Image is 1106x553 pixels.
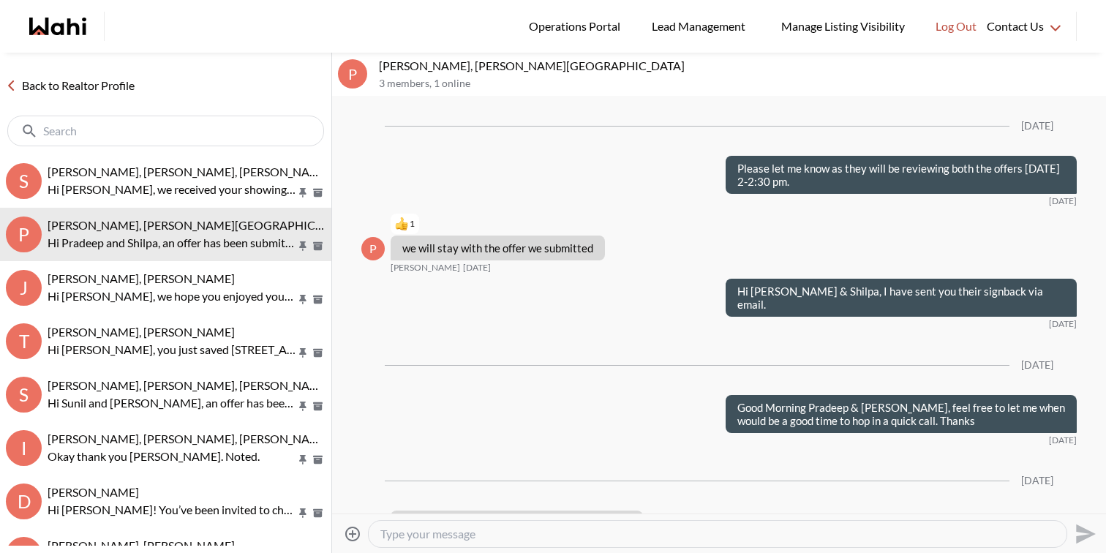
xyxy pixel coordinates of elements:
span: [PERSON_NAME], [PERSON_NAME][GEOGRAPHIC_DATA] [48,218,353,232]
button: Pin [296,240,309,252]
div: T [6,323,42,359]
time: 2025-08-24T13:50:29.952Z [1049,434,1077,446]
button: Pin [296,293,309,306]
div: P [338,59,367,89]
time: 2025-08-23T17:57:42.242Z [463,262,491,274]
div: Reaction list [391,212,611,236]
p: we will stay with the offer we submitted [402,241,593,255]
div: P [6,217,42,252]
time: 2025-08-24T02:18:34.591Z [1049,318,1077,330]
div: j [6,270,42,306]
button: Archive [310,347,326,359]
span: [PERSON_NAME] [391,262,460,274]
div: P [361,237,385,260]
p: Hi [PERSON_NAME] & Shilpa, I have sent you their signback via email. [737,285,1065,311]
div: D [6,484,42,519]
p: Good Morning Pradeep & [PERSON_NAME], feel free to let me when would be a good time to hop in a q... [737,401,1065,427]
span: [PERSON_NAME], [PERSON_NAME], [PERSON_NAME] [48,165,331,178]
span: [PERSON_NAME], [PERSON_NAME] [48,325,235,339]
span: Operations Portal [529,17,625,36]
p: Hi [PERSON_NAME]! You’ve been invited to chat with your Wahi Realtor, [PERSON_NAME]. Feel free to... [48,501,296,519]
span: [PERSON_NAME] [48,485,139,499]
div: S [6,377,42,413]
button: Pin [296,347,309,359]
button: Pin [296,454,309,466]
button: Archive [310,454,326,466]
p: Hi Sunil and [PERSON_NAME], an offer has been submitted for [STREET_ADDRESS]. If you’re still int... [48,394,296,412]
span: 1 [410,218,415,230]
p: Okay thank you [PERSON_NAME]. Noted. [48,448,296,465]
span: Lead Management [652,17,750,36]
span: [PERSON_NAME], [PERSON_NAME] [48,538,235,552]
div: [DATE] [1021,359,1053,372]
p: Hi [PERSON_NAME], you just saved [STREET_ADDRESS]. Would you like to book a showing or receive mo... [48,341,296,358]
input: Search [43,124,291,138]
div: [DATE] [1021,120,1053,132]
button: Archive [310,400,326,413]
button: Pin [296,507,309,519]
button: Archive [310,187,326,199]
span: [PERSON_NAME], [PERSON_NAME], [PERSON_NAME], [PERSON_NAME] [48,432,426,445]
span: [PERSON_NAME], [PERSON_NAME], [PERSON_NAME] [48,378,331,392]
button: Archive [310,240,326,252]
p: [PERSON_NAME], [PERSON_NAME][GEOGRAPHIC_DATA] [379,59,1100,73]
p: Hi [PERSON_NAME], we hope you enjoyed your showings! Did the properties meet your criteria? What ... [48,287,296,305]
a: Wahi homepage [29,18,86,35]
span: [PERSON_NAME], [PERSON_NAME] [48,271,235,285]
textarea: Type your message [380,527,1055,541]
span: Manage Listing Visibility [777,17,909,36]
button: Reactions: like [395,218,415,230]
p: Please let me know as they will be reviewing both the offers [DATE] 2-2:30 pm. [737,162,1065,188]
button: Send [1067,517,1100,550]
div: S [6,163,42,199]
span: Log Out [936,17,977,36]
button: Archive [310,507,326,519]
p: Hi Pradeep and Shilpa, an offer has been submitted for [STREET_ADDRESS]. If you’re still interest... [48,234,296,252]
button: Archive [310,293,326,306]
div: [DATE] [1021,475,1053,487]
button: Pin [296,187,309,199]
time: 2025-08-23T17:45:44.072Z [1049,195,1077,207]
button: Pin [296,400,309,413]
p: 3 members , 1 online [379,78,1100,90]
div: I [6,430,42,466]
p: Hi [PERSON_NAME], we received your showing requests - exciting 🎉 . We will be in touch shortly. [48,181,296,198]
